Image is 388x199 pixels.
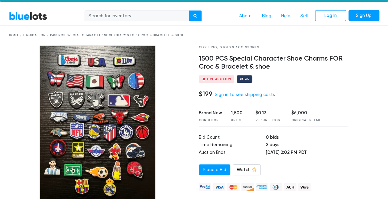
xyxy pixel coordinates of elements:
h4: $199 [199,90,212,98]
div: Per Unit Cost [256,118,282,123]
img: american_express-ae2a9f97a040b4b41f6397f7637041a5861d5f99d0716c09922aba4e24c8547d.png [256,183,268,191]
img: discover-82be18ecfda2d062aad2762c1ca80e2d36a4073d45c9e0ffae68cd515fbd3d32.png [241,183,254,191]
td: Bid Count [199,134,266,142]
td: 2 days [266,142,348,149]
img: visa-79caf175f036a155110d1892330093d4c38f53c55c9ec9e2c3a54a56571784bb.png [213,183,225,191]
div: 65 [245,78,249,81]
img: diners_club-c48f30131b33b1bb0e5d0e2dbd43a8bea4cb12cb2961413e2f4250e06c020426.png [270,183,282,191]
div: 1,500 [231,110,246,116]
img: wire-908396882fe19aaaffefbd8e17b12f2f29708bd78693273c0e28e3a24408487f.png [298,183,311,191]
div: $0.13 [256,110,282,116]
div: $6,000 [291,110,321,116]
a: BlueLots [9,11,47,20]
td: Time Remaining [199,142,266,149]
div: Home / Liquidation / 1500 PCS Special Character Shoe Charms FOR Croc & Bracelet & shoe [9,33,379,38]
div: Original Retail [291,118,321,123]
td: [DATE] 2:02 PM PDT [266,149,348,157]
a: About [234,10,257,22]
div: Live Auction [207,78,232,81]
img: ach-b7992fed28a4f97f893c574229be66187b9afb3f1a8d16a4691d3d3140a8ab00.png [284,183,296,191]
a: Sign in to see shipping costs [215,92,275,97]
a: Place a Bid [199,164,230,176]
a: Help [276,10,295,22]
img: paypal_credit-80455e56f6e1299e8d57f40c0dcee7b8cd4ae79b9eccbfc37e2480457ba36de9.png [199,183,211,191]
img: mastercard-42073d1d8d11d6635de4c079ffdb20a4f30a903dc55d1612383a1b395dd17f39.png [227,183,240,191]
input: Search for inventory [85,11,190,22]
a: Sell [295,10,313,22]
a: Log In [315,10,346,21]
td: Auction Ends [199,149,266,157]
a: Watch [233,164,261,176]
h4: 1500 PCS Special Character Shoe Charms FOR Croc & Bracelet & shoe [199,55,348,71]
a: Blog [257,10,276,22]
a: Sign Up [348,10,379,21]
div: Condition [199,118,222,123]
div: Brand New [199,110,222,116]
td: 0 bids [266,134,348,142]
div: Units [231,118,246,123]
div: Clothing, Shoes & Accessories [199,45,348,50]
